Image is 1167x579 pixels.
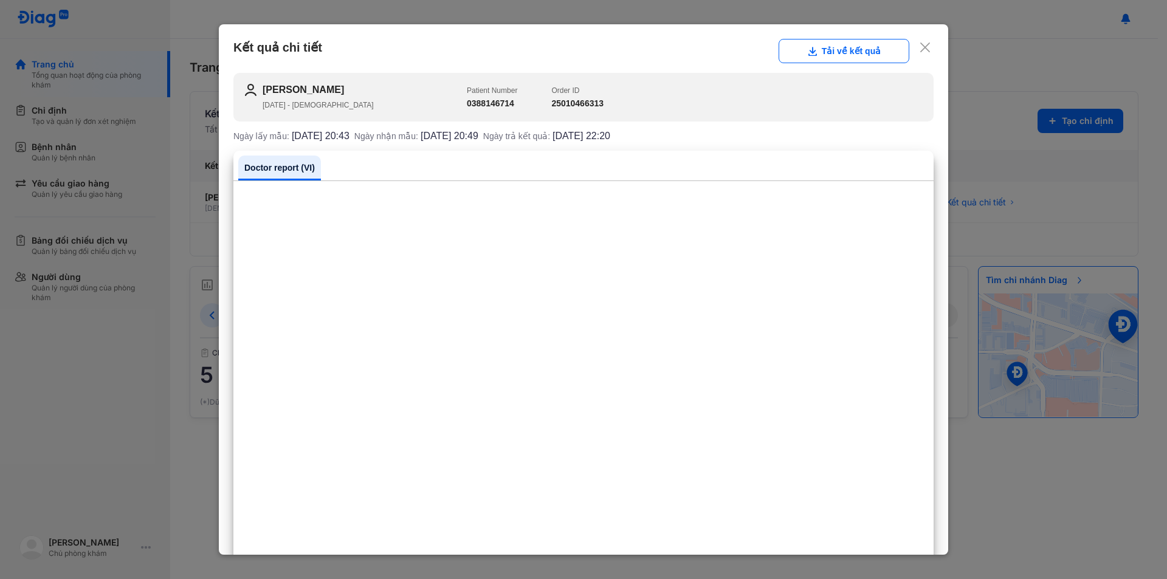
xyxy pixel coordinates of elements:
[263,101,374,109] span: [DATE] - [DEMOGRAPHIC_DATA]
[233,131,349,141] div: Ngày lấy mẫu:
[483,131,610,141] div: Ngày trả kết quả:
[467,97,517,110] h3: 0388146714
[421,131,478,141] span: [DATE] 20:49
[354,131,478,141] div: Ngày nhận mẫu:
[238,156,321,180] a: Doctor report (VI)
[263,83,467,97] h2: [PERSON_NAME]
[233,39,934,63] div: Kết quả chi tiết
[553,131,610,141] span: [DATE] 22:20
[551,86,579,95] span: Order ID
[467,86,517,95] span: Patient Number
[551,97,604,110] h3: 25010466313
[779,39,909,63] button: Tải về kết quả
[292,131,349,141] span: [DATE] 20:43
